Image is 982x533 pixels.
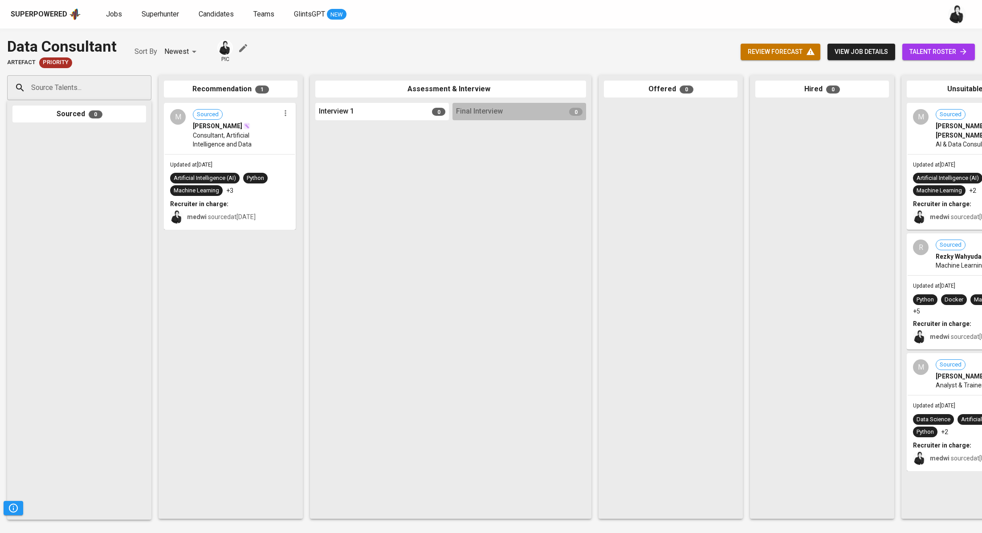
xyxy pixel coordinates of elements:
[243,122,250,130] img: magic_wand.svg
[945,296,963,304] div: Docker
[39,57,72,68] div: New Job received from Demand Team
[106,9,124,20] a: Jobs
[147,87,148,89] button: Open
[253,10,274,18] span: Teams
[193,110,222,119] span: Sourced
[913,452,926,465] img: medwi@glints.com
[913,403,955,409] span: Updated at [DATE]
[936,241,965,249] span: Sourced
[106,10,122,18] span: Jobs
[917,296,934,304] div: Python
[902,44,975,60] a: talent roster
[827,44,895,60] button: view job details
[917,187,962,195] div: Machine Learning
[7,58,36,67] span: Artefact
[936,361,965,369] span: Sourced
[569,108,583,116] span: 0
[11,8,81,21] a: Superpoweredapp logo
[199,10,234,18] span: Candidates
[170,200,228,208] b: Recruiter in charge:
[255,85,269,94] span: 1
[969,186,976,195] p: +2
[170,109,186,125] div: M
[170,162,212,168] span: Updated at [DATE]
[930,455,949,462] b: medwi
[218,41,232,55] img: medwi@glints.com
[226,186,233,195] p: +3
[741,44,820,60] button: review forecast
[948,5,966,23] img: medwi@glints.com
[170,210,183,224] img: medwi@glints.com
[913,200,971,208] b: Recruiter in charge:
[930,333,949,340] b: medwi
[187,213,256,220] span: sourced at [DATE]
[835,46,888,57] span: view job details
[936,110,965,119] span: Sourced
[11,9,67,20] div: Superpowered
[89,110,102,118] span: 0
[142,9,181,20] a: Superhunter
[913,210,926,224] img: medwi@glints.com
[917,174,979,183] div: Artificial Intelligence (AI)
[319,106,354,117] span: Interview 1
[315,81,586,98] div: Assessment & Interview
[930,213,949,220] b: medwi
[604,81,738,98] div: Offered
[174,174,236,183] div: Artificial Intelligence (AI)
[69,8,81,21] img: app logo
[913,109,929,125] div: M
[913,359,929,375] div: M
[193,122,242,130] span: [PERSON_NAME]
[193,131,280,149] span: Consultant, Artificial Intelligence and Data
[941,427,948,436] p: +2
[909,46,968,57] span: talent roster
[913,320,971,327] b: Recruiter in charge:
[913,307,920,316] p: +5
[164,46,189,57] p: Newest
[913,330,926,343] img: medwi@glints.com
[456,106,503,117] span: Final Interview
[748,46,813,57] span: review forecast
[164,44,200,60] div: Newest
[913,240,929,255] div: R
[755,81,889,98] div: Hired
[913,162,955,168] span: Updated at [DATE]
[12,106,146,123] div: Sourced
[187,213,207,220] b: medwi
[294,9,346,20] a: GlintsGPT NEW
[134,46,157,57] p: Sort By
[432,108,445,116] span: 0
[39,58,72,67] span: Priority
[294,10,325,18] span: GlintsGPT
[917,415,950,424] div: Data Science
[913,283,955,289] span: Updated at [DATE]
[253,9,276,20] a: Teams
[174,187,219,195] div: Machine Learning
[247,174,264,183] div: Python
[4,501,23,515] button: Pipeline Triggers
[199,9,236,20] a: Candidates
[913,442,971,449] b: Recruiter in charge:
[142,10,179,18] span: Superhunter
[917,428,934,436] div: Python
[164,81,297,98] div: Recommendation
[217,40,233,63] div: pic
[7,36,117,57] div: Data Consultant
[327,10,346,19] span: NEW
[680,85,693,94] span: 0
[826,85,840,94] span: 0
[164,103,296,230] div: MSourced[PERSON_NAME]Consultant, Artificial Intelligence and DataUpdated at[DATE]Artificial Intel...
